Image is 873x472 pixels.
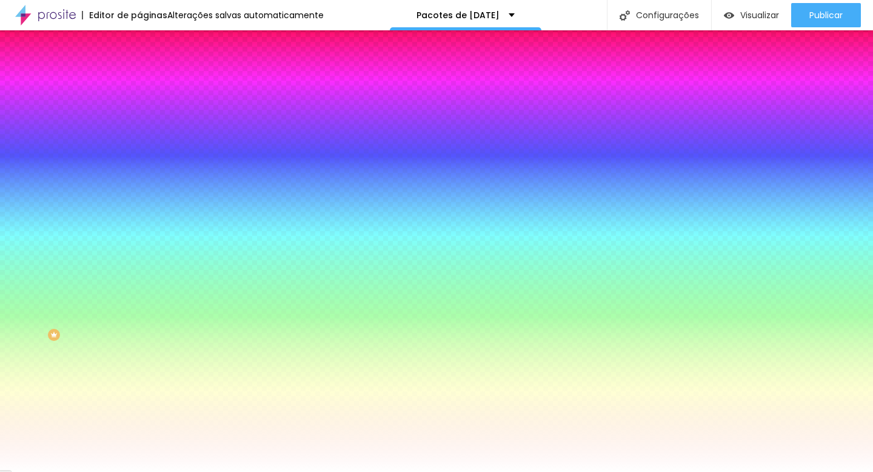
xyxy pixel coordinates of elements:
[167,11,324,19] div: Alterações salvas automaticamente
[416,11,500,19] p: Pacotes de [DATE]
[712,3,791,27] button: Visualizar
[620,10,630,21] img: Icone
[740,10,779,20] span: Visualizar
[809,10,843,20] span: Publicar
[791,3,861,27] button: Publicar
[82,11,167,19] div: Editor de páginas
[724,10,734,21] img: view-1.svg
